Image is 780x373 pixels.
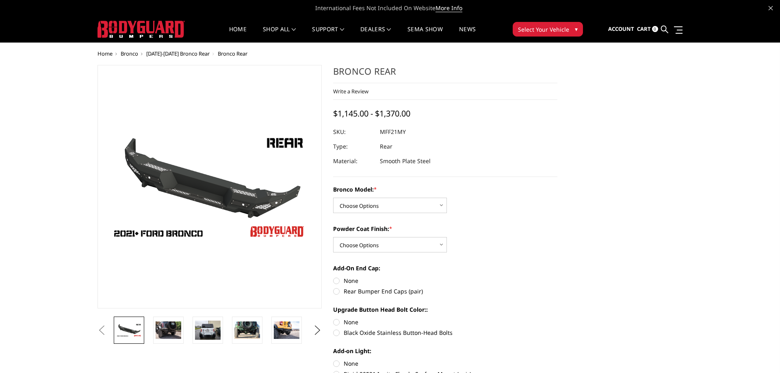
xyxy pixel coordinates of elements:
span: Select Your Vehicle [518,25,569,34]
a: Bronco [121,50,138,57]
button: Select Your Vehicle [513,22,583,37]
label: Upgrade Button Head Bolt Color:: [333,305,557,314]
label: None [333,359,557,368]
img: Bronco Rear [116,323,142,337]
dd: MFF21MY [380,125,406,139]
label: None [333,318,557,326]
img: Bronco Rear [234,321,260,339]
label: Rear Bumper End Caps (pair) [333,287,557,295]
label: Add-On End Cap: [333,264,557,272]
a: News [459,26,476,42]
h1: Bronco Rear [333,65,557,83]
a: Home [97,50,113,57]
button: Next [312,324,324,336]
dt: Type: [333,139,374,154]
span: Cart [637,25,651,32]
a: Dealers [360,26,391,42]
span: $1,145.00 - $1,370.00 [333,108,410,119]
label: Powder Coat Finish: [333,224,557,233]
a: Bronco Rear [97,65,322,308]
dt: Material: [333,154,374,168]
a: Account [608,18,634,40]
dd: Smooth Plate Steel [380,154,431,168]
a: More Info [435,4,462,12]
img: BODYGUARD BUMPERS [97,21,185,38]
label: Add-on Light: [333,347,557,355]
a: Support [312,26,344,42]
img: Bronco Rear [195,321,221,340]
label: Black Oxide Stainless Button-Head Bolts [333,328,557,337]
img: Shown with optional bolt-on end caps [156,321,181,339]
a: SEMA Show [407,26,443,42]
span: ▾ [575,25,578,33]
a: Write a Review [333,88,368,95]
a: Cart 0 [637,18,658,40]
img: Shown with optional bolt-on end caps [274,321,299,339]
a: [DATE]-[DATE] Bronco Rear [146,50,210,57]
label: Bronco Model: [333,185,557,194]
span: Bronco Rear [218,50,247,57]
label: None [333,276,557,285]
span: Account [608,25,634,32]
a: Home [229,26,247,42]
a: shop all [263,26,296,42]
span: 0 [652,26,658,32]
button: Previous [95,324,108,336]
dt: SKU: [333,125,374,139]
dd: Rear [380,139,392,154]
